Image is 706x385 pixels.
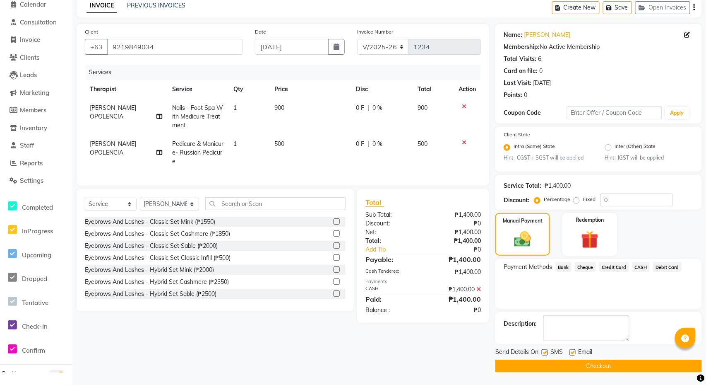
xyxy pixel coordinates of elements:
[359,237,423,245] div: Total:
[359,245,434,254] a: Add Tip
[2,141,70,150] a: Staff
[544,196,570,203] label: Percentage
[423,294,487,304] div: ₱1,400.00
[2,70,70,80] a: Leads
[605,154,694,162] small: Hint : IGST will be applied
[524,31,570,39] a: [PERSON_NAME]
[255,28,266,36] label: Date
[22,251,51,259] span: Upcoming
[665,107,689,119] button: Apply
[85,230,230,238] div: Eyebrows And Lashes - Classic Set Cashmere (₱1850)
[423,237,487,245] div: ₱1,400.00
[504,263,552,271] span: Payment Methods
[90,140,136,156] span: [PERSON_NAME] OPOLENCIA
[359,294,423,304] div: Paid:
[635,1,690,14] button: Open Invoices
[504,55,536,63] div: Total Visits:
[509,230,536,249] img: _cash.svg
[359,219,423,228] div: Discount:
[504,91,522,99] div: Points:
[368,140,370,148] span: |
[567,107,662,119] input: Enter Offer / Coupon Code
[2,159,70,168] a: Reports
[359,254,423,264] div: Payable:
[539,67,543,75] div: 0
[503,217,543,225] label: Manual Payment
[504,31,522,39] div: Name:
[578,348,592,358] span: Email
[233,104,237,111] span: 1
[22,299,48,307] span: Tentative
[20,106,46,114] span: Members
[538,55,541,63] div: 6
[85,290,216,298] div: Eyebrows And Lashes - Hybrid Set Sable (₱2500)
[524,91,527,99] div: 0
[504,79,531,87] div: Last Visit:
[359,306,423,315] div: Balance :
[228,80,269,99] th: Qty
[504,320,537,328] div: Description:
[20,89,49,97] span: Marketing
[576,229,604,251] img: _gift.svg
[20,159,43,167] span: Reports
[2,370,25,377] span: Bookings
[127,2,185,9] a: PREVIOUS INVOICES
[373,104,383,112] span: 0 %
[504,43,694,51] div: No Active Membership
[233,140,237,148] span: 1
[356,104,365,112] span: 0 F
[20,141,34,149] span: Staff
[423,219,487,228] div: ₱0
[22,275,47,283] span: Dropped
[504,131,530,138] label: Client State
[583,196,596,203] label: Fixed
[359,268,423,276] div: Cash Tendered:
[423,285,487,294] div: ₱1,400.00
[22,322,48,330] span: Check-In
[423,306,487,315] div: ₱0
[269,80,351,99] th: Price
[90,104,136,120] span: [PERSON_NAME] OPOLENCIA
[85,218,215,226] div: Eyebrows And Lashes - Classic Set Mink (₱1550)
[356,140,365,148] span: 0 F
[85,39,108,55] button: +63
[504,109,567,117] div: Coupon Code
[418,104,427,111] span: 900
[413,80,454,99] th: Total
[274,104,284,111] span: 900
[86,65,487,80] div: Services
[85,28,98,36] label: Client
[172,140,223,165] span: Pedicure & Manicure- Russian Pedicure
[504,196,529,205] div: Discount:
[423,228,487,237] div: ₱1,400.00
[504,154,592,162] small: Hint : CGST + SGST will be applied
[351,80,413,99] th: Disc
[20,177,43,184] span: Settings
[418,140,427,148] span: 500
[454,80,481,99] th: Action
[205,197,346,210] input: Search or Scan
[365,198,384,207] span: Total
[85,80,167,99] th: Therapist
[85,266,214,274] div: Eyebrows And Lashes - Hybrid Set Mink (₱2000)
[359,285,423,294] div: CASH
[495,360,702,373] button: Checkout
[20,18,57,26] span: Consultation
[2,18,70,27] a: Consultation
[555,262,572,272] span: Bank
[359,228,423,237] div: Net:
[599,262,629,272] span: Credit Card
[423,211,487,219] div: ₱1,400.00
[504,182,541,190] div: Service Total:
[22,346,45,354] span: Confirm
[2,123,70,133] a: Inventory
[653,262,682,272] span: Debit Card
[20,71,37,79] span: Leads
[20,0,46,8] span: Calendar
[495,348,538,358] span: Send Details On
[274,140,284,148] span: 500
[2,35,70,45] a: Invoice
[504,43,540,51] div: Membership:
[423,268,487,276] div: ₱1,400.00
[373,140,383,148] span: 0 %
